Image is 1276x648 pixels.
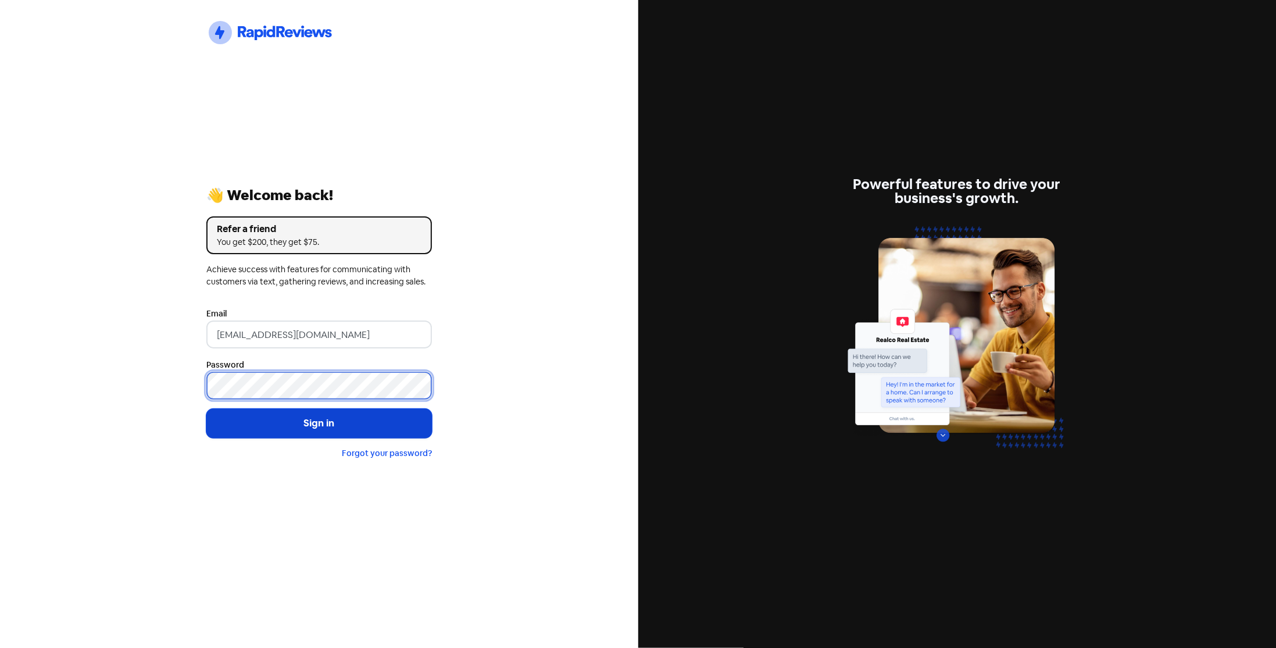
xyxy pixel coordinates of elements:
label: Email [206,308,227,320]
img: web-chat [844,219,1070,470]
div: Achieve success with features for communicating with customers via text, gathering reviews, and i... [206,264,432,288]
label: Password [206,359,244,371]
div: Refer a friend [217,222,421,236]
button: Sign in [206,409,432,438]
div: You get $200, they get $75. [217,236,421,248]
input: Enter your email address... [206,321,432,348]
div: 👋 Welcome back! [206,188,432,202]
div: Powerful features to drive your business's growth. [844,177,1070,205]
a: Forgot your password? [342,448,432,458]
